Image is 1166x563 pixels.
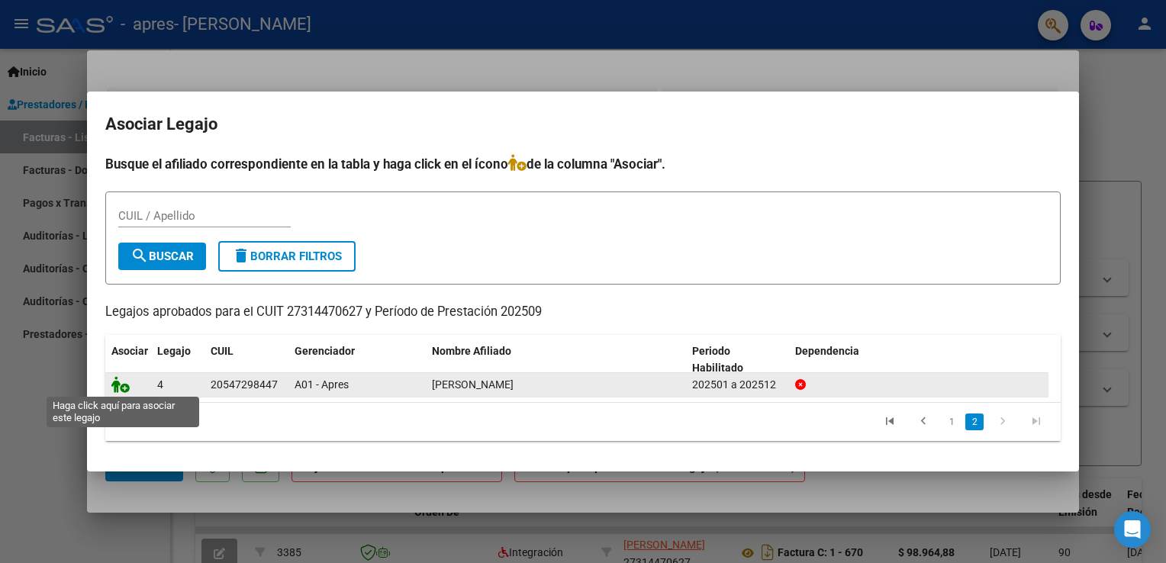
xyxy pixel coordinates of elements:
h2: Asociar Legajo [105,110,1061,139]
a: go to last page [1022,413,1051,430]
a: go to previous page [909,413,938,430]
datatable-header-cell: Gerenciador [288,335,426,385]
span: A01 - Apres [295,378,349,391]
div: Open Intercom Messenger [1114,511,1151,548]
a: go to next page [988,413,1017,430]
mat-icon: search [130,246,149,265]
span: CUIL [211,345,234,357]
mat-icon: delete [232,246,250,265]
span: BOGADO BENJAMIN MARIANO [432,378,514,391]
span: 4 [157,378,163,391]
span: Nombre Afiliado [432,345,511,357]
datatable-header-cell: Asociar [105,335,151,385]
span: Periodo Habilitado [692,345,743,375]
span: Asociar [111,345,148,357]
a: 1 [942,413,961,430]
li: page 2 [963,409,986,435]
button: Borrar Filtros [218,241,356,272]
datatable-header-cell: Legajo [151,335,205,385]
datatable-header-cell: CUIL [205,335,288,385]
a: go to first page [875,413,904,430]
button: Buscar [118,243,206,270]
h4: Busque el afiliado correspondiente en la tabla y haga click en el ícono de la columna "Asociar". [105,154,1061,174]
span: Dependencia [795,345,859,357]
p: Legajos aprobados para el CUIT 27314470627 y Período de Prestación 202509 [105,303,1061,322]
datatable-header-cell: Dependencia [789,335,1049,385]
datatable-header-cell: Nombre Afiliado [426,335,686,385]
div: 20547298447 [211,376,278,394]
span: Gerenciador [295,345,355,357]
span: Legajo [157,345,191,357]
span: Buscar [130,249,194,263]
li: page 1 [940,409,963,435]
span: Borrar Filtros [232,249,342,263]
div: 6 registros [105,403,294,441]
a: 2 [965,413,984,430]
datatable-header-cell: Periodo Habilitado [686,335,789,385]
div: 202501 a 202512 [692,376,783,394]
